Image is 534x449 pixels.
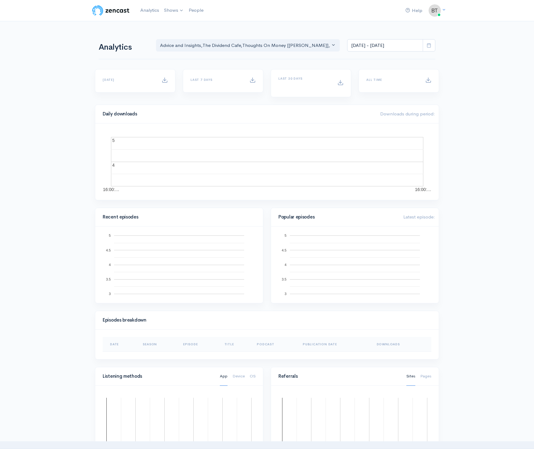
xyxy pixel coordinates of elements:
[112,163,115,168] text: 4
[220,367,228,386] a: App
[415,187,431,192] text: 16:00:…
[250,367,256,386] a: OS
[406,367,415,386] a: Sites
[103,78,154,81] h6: [DATE]
[103,111,373,117] h4: Daily downloads
[178,337,220,352] th: Episode
[278,214,396,220] h4: Popular episodes
[103,214,252,220] h4: Recent episodes
[403,214,435,220] span: Latest episode:
[347,39,423,52] input: analytics date range selector
[282,277,286,281] text: 3.5
[91,4,130,17] img: ZenCast Logo
[186,4,206,17] a: People
[278,374,399,379] h4: Referrals
[109,234,111,237] text: 5
[103,187,119,192] text: 16:00:…
[99,43,149,52] h1: Analytics
[282,248,286,252] text: 4.5
[220,337,252,352] th: Title
[366,78,418,81] h6: All time
[285,292,286,296] text: 3
[278,234,431,296] svg: A chart.
[103,131,431,193] svg: A chart.
[278,77,330,80] h6: Last 30 days
[162,4,186,17] a: Shows
[298,337,372,352] th: Publication Date
[372,337,431,352] th: Downloads
[109,263,111,267] text: 4
[232,367,245,386] a: Device
[103,337,138,352] th: Date
[285,263,286,267] text: 4
[106,248,111,252] text: 4.5
[191,78,242,81] h6: Last 7 days
[109,292,111,296] text: 3
[160,42,330,49] div: Advice and Insights , The Dividend Cafe , Thoughts On Money [[PERSON_NAME]] , Alt Blend , On the ...
[138,337,178,352] th: Season
[138,4,162,17] a: Analytics
[285,234,286,237] text: 5
[380,111,435,117] span: Downloads during period:
[252,337,298,352] th: Podcast
[156,39,340,52] button: Advice and Insights, The Dividend Cafe, Thoughts On Money [TOM], Alt Blend, On the Hook
[103,318,428,323] h4: Episodes breakdown
[112,138,115,143] text: 5
[403,4,425,17] a: Help
[103,374,212,379] h4: Listening methods
[103,234,256,296] svg: A chart.
[420,367,431,386] a: Pages
[429,4,441,17] img: ...
[106,277,111,281] text: 3.5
